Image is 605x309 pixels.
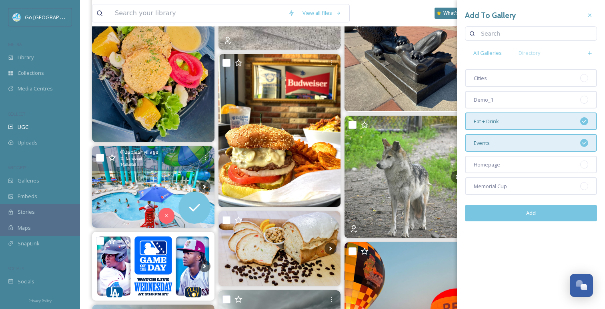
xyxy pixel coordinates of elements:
[18,177,39,185] span: Galleries
[18,123,28,131] span: UGC
[8,265,24,271] span: SOCIALS
[18,278,34,285] span: Socials
[111,4,284,22] input: Search your library
[28,295,52,305] a: Privacy Policy
[474,161,500,169] span: Homepage
[92,146,214,228] img: Step outside and keep the aquatic adventure going! Just beyond our Atrium Park, the outdoor pool ...
[18,208,35,216] span: Stories
[519,49,540,57] span: Directory
[126,156,142,161] span: Carousel
[92,232,214,301] img: Afternoon baseball as milb's Game of the Day. Watch the Loons & witimberrattlers on Bally Sports ...
[120,162,136,167] span: 1439 x 959
[474,139,490,147] span: Events
[345,116,467,238] img: 🌎 Happy 𝐈𝐧𝐭𝐞𝐫𝐧𝐚𝐭𝐢𝐨𝐧𝐚𝐥 𝐖𝐨𝐥𝐟 𝐃𝐚𝐲! Today we recognize these beautiful symbols of the wild, the vital...
[28,298,52,303] span: Privacy Policy
[8,41,22,47] span: MEDIA
[218,54,341,207] img: The olive burger checks all our boxes 🍔🫒🍔🫒🍔🫒🍔🫒🍔🫒🍔🫒🍔🫒 #thefunside #barneysbarandgrill #southendgem...
[474,118,499,125] span: Eat + Drink
[474,183,507,190] span: Memorial Cup
[18,139,38,146] span: Uploads
[18,193,37,200] span: Embeds
[8,165,26,171] span: WIDGETS
[298,5,345,21] a: View all files
[477,26,593,42] input: Search
[8,111,25,117] span: COLLECT
[25,13,84,21] span: Go [GEOGRAPHIC_DATA]
[18,69,44,77] span: Collections
[218,211,341,286] img: Our iconic Stollen Bread has been a guest favorite for generations. Baked fresh daily in our bake...
[18,85,53,92] span: Media Centres
[473,49,502,57] span: All Galleries
[474,74,487,82] span: Cities
[120,148,158,156] span: @ zsplashvillage
[465,205,597,221] button: Add
[474,96,493,104] span: Demo_1
[465,10,516,21] h3: Add To Gallery
[570,274,593,297] button: Open Chat
[18,224,31,232] span: Maps
[18,54,34,61] span: Library
[435,8,475,19] a: What's New
[18,240,40,247] span: SnapLink
[13,13,21,21] img: GoGreatLogo_MISkies_RegionalTrails%20%281%29.png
